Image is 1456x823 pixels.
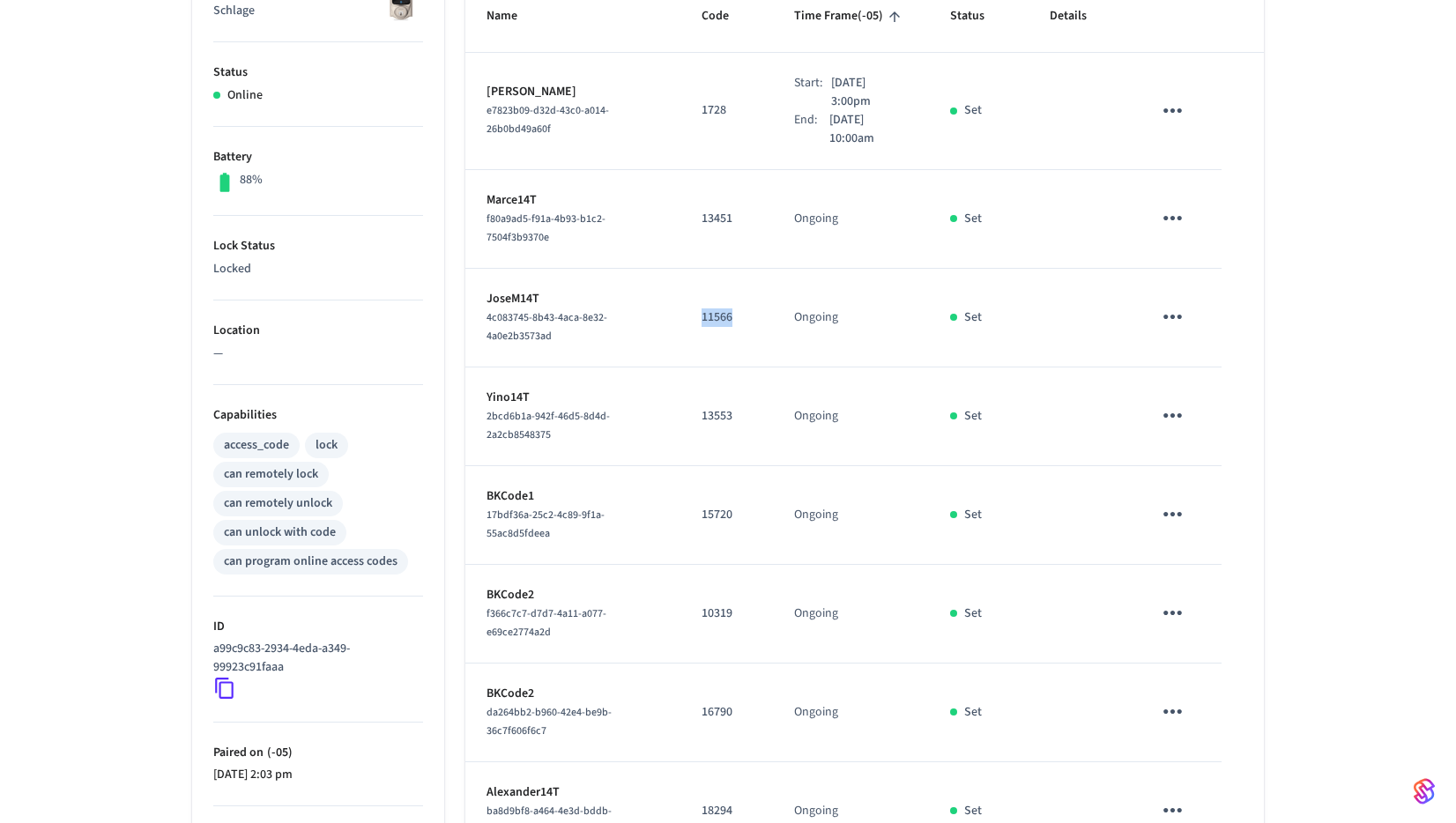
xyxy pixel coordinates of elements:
[773,269,929,367] td: Ongoing
[213,237,423,256] p: Lock Status
[487,705,612,738] span: da264bb2-b960-42e4-be9b-36c7f606f6c7
[950,3,1007,30] span: Status
[487,191,659,210] p: Marce14T
[964,101,982,120] p: Set
[213,63,423,82] p: Status
[213,2,423,20] p: Schlage
[773,367,929,466] td: Ongoing
[227,86,263,105] p: Online
[702,802,752,820] p: 18294
[829,111,908,148] p: [DATE] 10:00am
[213,618,423,636] p: ID
[702,407,752,426] p: 13553
[240,171,263,189] p: 88%
[964,604,982,623] p: Set
[487,103,609,137] span: e7823b09-d32d-43c0-a014-26b0bd49a60f
[702,703,752,722] p: 16790
[213,322,423,340] p: Location
[773,664,929,762] td: Ongoing
[487,409,610,442] span: 2bcd6b1a-942f-46d5-8d4d-2a2cb8548375
[487,389,659,407] p: Yino14T
[487,508,605,541] span: 17bdf36a-25c2-4c89-9f1a-55ac8d5fdeea
[773,565,929,664] td: Ongoing
[213,766,423,784] p: [DATE] 2:03 pm
[487,211,605,245] span: f80a9ad5-f91a-4b93-b1c2-7504f3b9370e
[487,586,659,604] p: BKCode2
[964,506,982,524] p: Set
[1050,3,1110,30] span: Details
[702,604,752,623] p: 10319
[794,111,829,148] div: End:
[831,74,908,111] p: [DATE] 3:00pm
[487,290,659,308] p: JoseM14T
[224,552,397,571] div: can program online access codes
[487,783,659,802] p: Alexander14T
[264,744,293,761] span: ( -05 )
[487,83,659,101] p: [PERSON_NAME]
[702,308,752,327] p: 11566
[794,74,831,111] div: Start:
[487,310,607,344] span: 4c083745-8b43-4aca-8e32-4a0e2b3573ad
[702,101,752,120] p: 1728
[213,148,423,167] p: Battery
[487,685,659,703] p: BKCode2
[1414,777,1435,805] img: SeamLogoGradient.69752ec5.svg
[213,744,423,762] p: Paired on
[964,210,982,228] p: Set
[773,466,929,565] td: Ongoing
[213,640,416,677] p: a99c9c83-2934-4eda-a349-99923c91faaa
[487,487,659,506] p: BKCode1
[487,3,540,30] span: Name
[964,308,982,327] p: Set
[702,210,752,228] p: 13451
[964,703,982,722] p: Set
[794,3,906,30] span: Time Frame(-05)
[213,345,423,363] p: —
[702,506,752,524] p: 15720
[224,523,336,542] div: can unlock with code
[224,465,318,484] div: can remotely lock
[964,407,982,426] p: Set
[964,802,982,820] p: Set
[213,260,423,278] p: Locked
[487,606,606,640] span: f366c7c7-d7d7-4a11-a077-e69ce2774a2d
[224,436,289,455] div: access_code
[224,494,332,513] div: can remotely unlock
[773,170,929,269] td: Ongoing
[316,436,338,455] div: lock
[213,406,423,425] p: Capabilities
[702,3,752,30] span: Code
